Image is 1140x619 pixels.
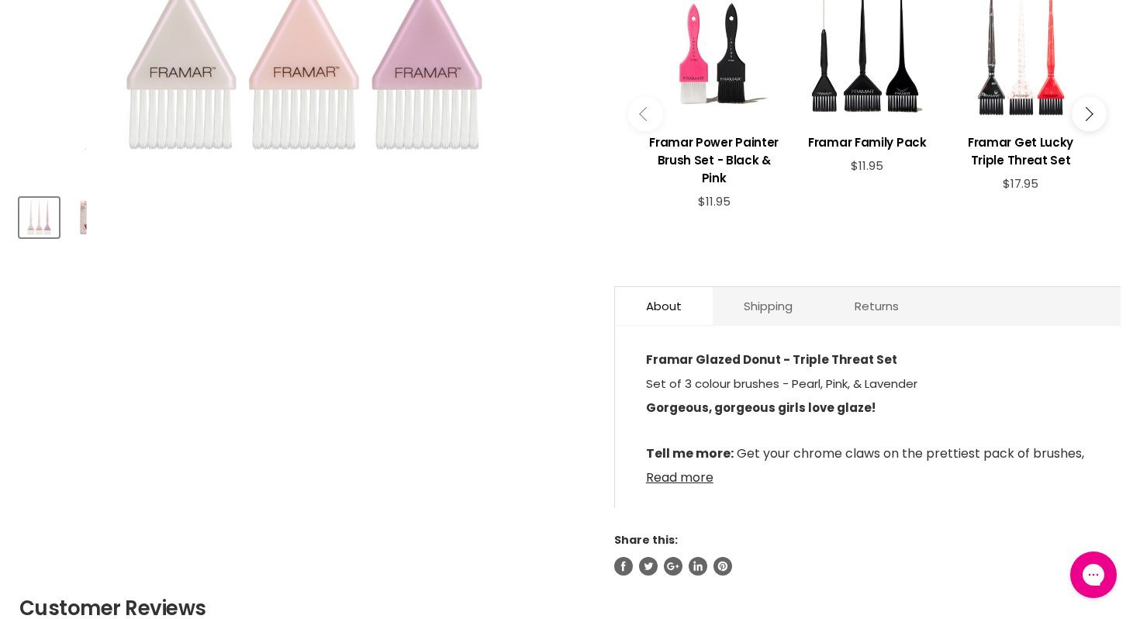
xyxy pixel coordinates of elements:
[646,399,876,416] strong: Gorgeous, gorgeous girls love glaze!
[646,462,1090,485] a: Read more
[646,351,897,368] strong: Framar Glazed Donut - Triple Threat Set
[713,287,824,325] a: Shipping
[952,133,1090,169] h3: Framar Get Lucky Triple Threat Set
[614,532,678,548] span: Share this:
[17,193,589,237] div: Product thumbnails
[1003,175,1038,192] span: $17.95
[1062,546,1124,603] iframe: Gorgias live chat messenger
[952,122,1090,177] a: View product:Framar Get Lucky Triple Threat Set
[799,133,937,151] h3: Framar Family Pack
[646,443,1090,491] p: Get your chrome claws on the prettiest pack of brushes, perfect for adding a little ‘clean girl a...
[698,193,731,209] span: $11.95
[799,122,937,159] a: View product:Framar Family Pack
[646,444,734,462] b: Tell me more:
[19,198,59,237] button: Framar Glazed Donut Triple Threat Brush Set
[614,533,1121,575] aside: Share this:
[645,122,783,195] a: View product:Framar Power Painter Brush Set - Black & Pink
[851,157,883,174] span: $11.95
[824,287,930,325] a: Returns
[646,373,1090,397] p: Set of 3 colour brushes - Pearl, Pink, & Lavender
[615,287,713,325] a: About
[65,199,102,236] img: Framar Glazed Donut Triple Threat Brush Set
[21,199,57,236] img: Framar Glazed Donut Triple Threat Brush Set
[64,198,103,237] button: Framar Glazed Donut Triple Threat Brush Set
[645,133,783,187] h3: Framar Power Painter Brush Set - Black & Pink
